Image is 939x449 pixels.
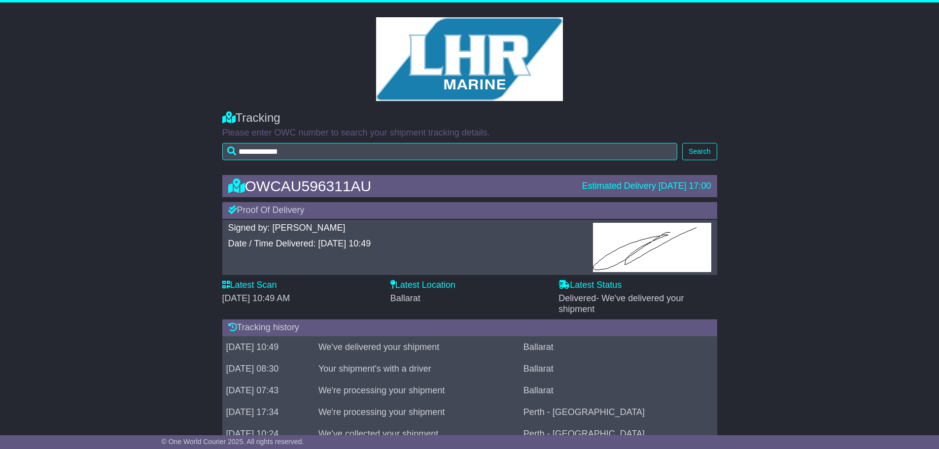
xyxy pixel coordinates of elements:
td: [DATE] 10:49 [222,336,314,358]
img: GetCustomerLogo [376,17,563,101]
label: Latest Scan [222,280,277,291]
div: Tracking [222,111,717,125]
td: We've delivered your shipment [314,336,520,358]
span: Delivered [558,293,684,314]
div: OWCAU596311AU [223,178,577,194]
td: We've collected your shipment [314,423,520,445]
td: Ballarat [520,358,717,380]
p: Please enter OWC number to search your shipment tracking details. [222,128,717,138]
td: Perth - [GEOGRAPHIC_DATA] [520,401,717,423]
button: Search [682,143,717,160]
span: © One World Courier 2025. All rights reserved. [162,438,304,446]
td: [DATE] 10:24 [222,423,314,445]
label: Latest Location [390,280,455,291]
label: Latest Status [558,280,622,291]
td: Ballarat [520,380,717,401]
td: Ballarat [520,336,717,358]
img: GetPodImagePublic [593,223,711,272]
div: Tracking history [222,319,717,336]
span: - We've delivered your shipment [558,293,684,314]
td: We're processing your shipment [314,380,520,401]
div: Signed by: [PERSON_NAME] [228,223,583,234]
div: Date / Time Delivered: [DATE] 10:49 [228,239,583,249]
div: Estimated Delivery [DATE] 17:00 [582,181,711,192]
div: Proof Of Delivery [222,202,717,219]
td: [DATE] 07:43 [222,380,314,401]
td: Your shipment's with a driver [314,358,520,380]
span: Ballarat [390,293,420,303]
td: We're processing your shipment [314,401,520,423]
td: Perth - [GEOGRAPHIC_DATA] [520,423,717,445]
td: [DATE] 08:30 [222,358,314,380]
span: [DATE] 10:49 AM [222,293,290,303]
td: [DATE] 17:34 [222,401,314,423]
